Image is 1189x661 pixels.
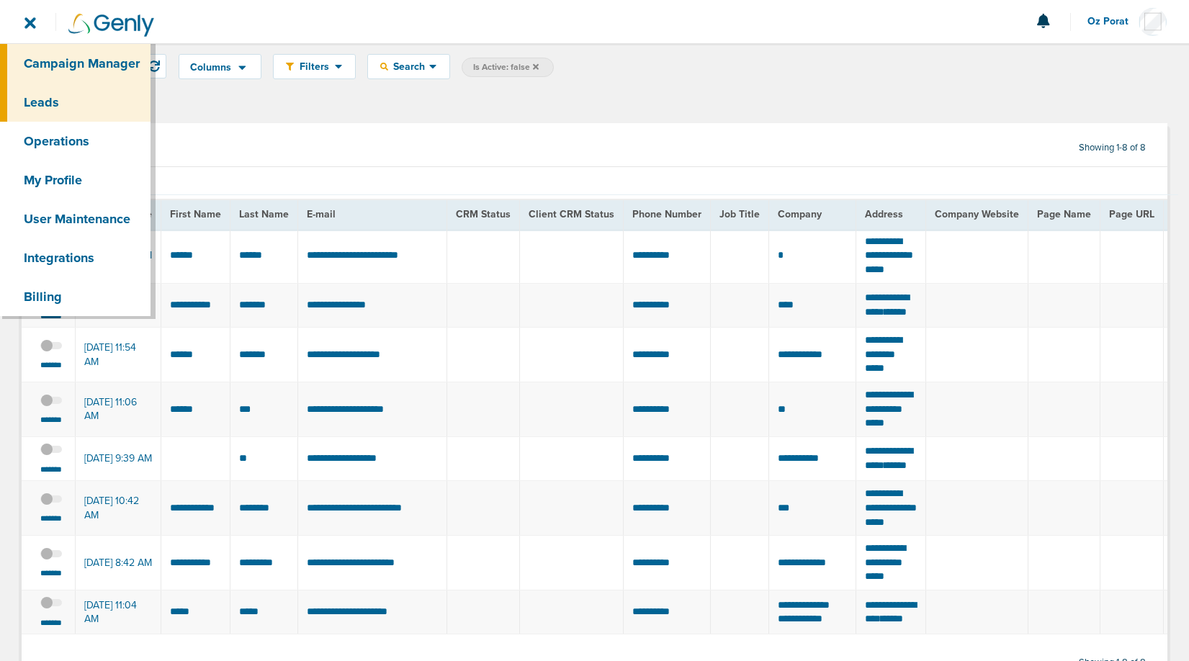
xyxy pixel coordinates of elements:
[388,60,429,73] span: Search
[76,328,161,382] td: [DATE] 11:54 AM
[1028,199,1100,229] th: Page Name
[473,61,539,73] span: Is Active: false
[710,199,768,229] th: Job Title
[768,199,856,229] th: Company
[76,382,161,436] td: [DATE] 11:06 AM
[632,208,701,220] span: Phone Number
[76,536,161,590] td: [DATE] 8:42 AM
[307,208,336,220] span: E-mail
[519,199,623,229] th: Client CRM Status
[856,199,926,229] th: Address
[190,63,231,73] span: Columns
[68,14,154,37] img: Genly
[926,199,1028,229] th: Company Website
[76,590,161,634] td: [DATE] 11:04 AM
[170,208,221,220] span: First Name
[1079,142,1146,154] span: Showing 1-8 of 8
[1087,17,1139,27] span: Oz Porat
[76,436,161,481] td: [DATE] 9:39 AM
[76,481,161,536] td: [DATE] 10:42 AM
[1109,208,1154,220] span: Page URL
[294,60,335,73] span: Filters
[456,208,511,220] span: CRM Status
[239,208,289,220] span: Last Name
